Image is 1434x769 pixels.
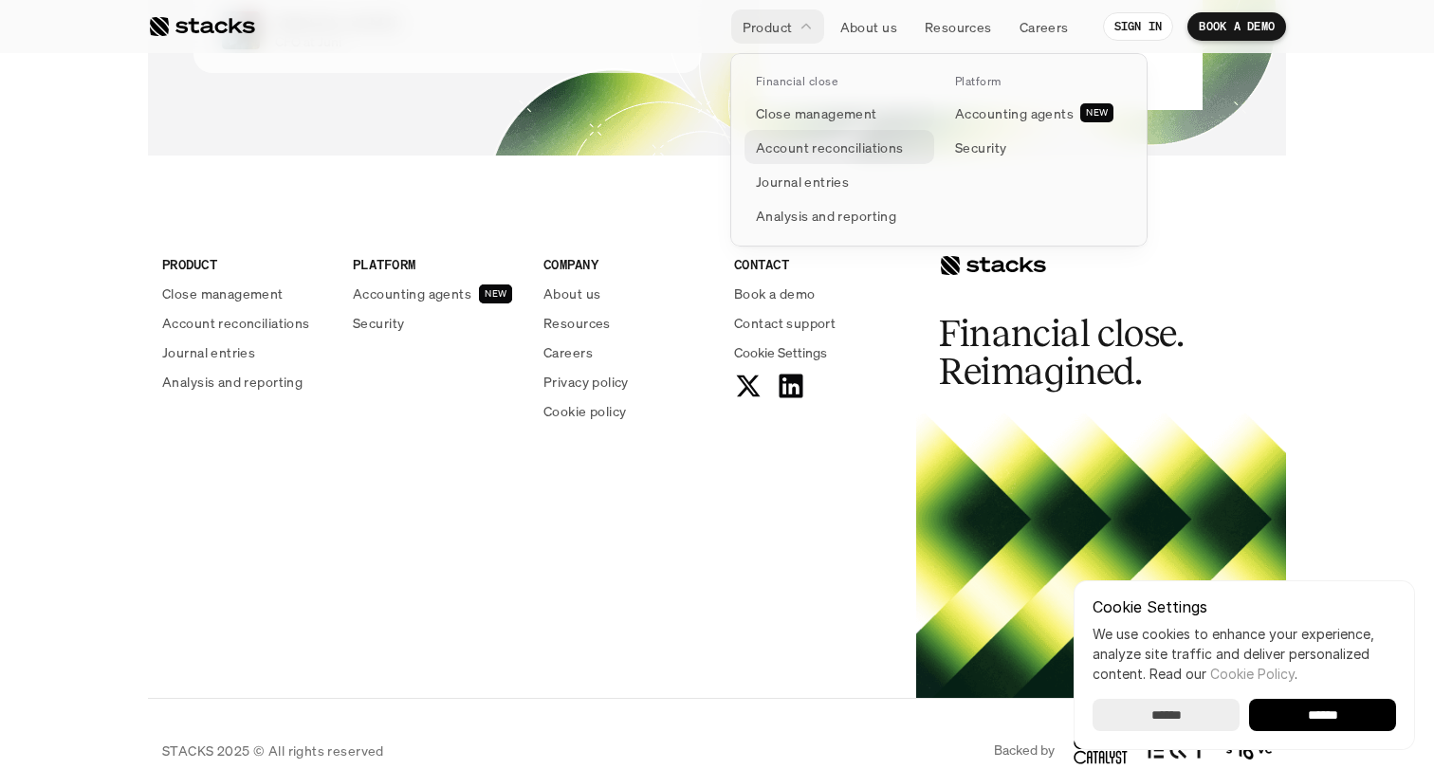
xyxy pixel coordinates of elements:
[1086,107,1108,119] h2: NEW
[162,342,330,362] a: Journal entries
[734,342,827,362] button: Cookie Trigger
[955,137,1006,157] p: Security
[543,401,626,421] p: Cookie policy
[162,284,284,303] p: Close management
[162,284,330,303] a: Close management
[745,96,934,130] a: Close management
[353,313,521,333] a: Security
[543,284,711,303] a: About us
[543,372,711,392] a: Privacy policy
[162,372,330,392] a: Analysis and reporting
[1020,17,1069,37] p: Careers
[1187,12,1286,41] a: BOOK A DEMO
[829,9,909,44] a: About us
[1210,666,1295,682] a: Cookie Policy
[543,342,711,362] a: Careers
[734,284,816,303] p: Book a demo
[543,254,711,274] p: COMPANY
[756,75,837,88] p: Financial close
[944,130,1133,164] a: Security
[543,313,611,333] p: Resources
[743,17,793,37] p: Product
[1199,20,1275,33] p: BOOK A DEMO
[734,284,902,303] a: Book a demo
[162,741,384,760] p: STACKS 2025 © All rights reserved
[756,137,904,157] p: Account reconciliations
[1093,624,1396,684] p: We use cookies to enhance your experience, analyze site traffic and deliver personalized content.
[955,103,1074,123] p: Accounting agents
[734,313,836,333] p: Contact support
[994,742,1055,759] p: Backed by
[1093,599,1396,614] p: Cookie Settings
[955,75,1002,88] p: Platform
[734,254,902,274] p: CONTACT
[543,401,711,421] a: Cookie policy
[543,313,711,333] a: Resources
[543,372,629,392] p: Privacy policy
[756,103,877,123] p: Close management
[939,315,1223,391] h2: Financial close. Reimagined.
[734,342,827,362] span: Cookie Settings
[353,284,471,303] p: Accounting agents
[162,254,330,274] p: PRODUCT
[162,342,255,362] p: Journal entries
[1114,20,1163,33] p: SIGN IN
[485,288,506,300] h2: NEW
[162,372,303,392] p: Analysis and reporting
[1103,12,1174,41] a: SIGN IN
[353,254,521,274] p: PLATFORM
[840,17,897,37] p: About us
[162,313,310,333] p: Account reconciliations
[756,172,849,192] p: Journal entries
[756,206,896,226] p: Analysis and reporting
[745,130,934,164] a: Account reconciliations
[543,284,600,303] p: About us
[944,96,1133,130] a: Accounting agentsNEW
[353,284,521,303] a: Accounting agentsNEW
[734,313,902,333] a: Contact support
[543,342,593,362] p: Careers
[353,313,404,333] p: Security
[224,361,307,375] a: Privacy Policy
[162,313,330,333] a: Account reconciliations
[925,17,992,37] p: Resources
[745,198,934,232] a: Analysis and reporting
[1008,9,1080,44] a: Careers
[913,9,1003,44] a: Resources
[1149,666,1297,682] span: Read our .
[745,164,934,198] a: Journal entries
